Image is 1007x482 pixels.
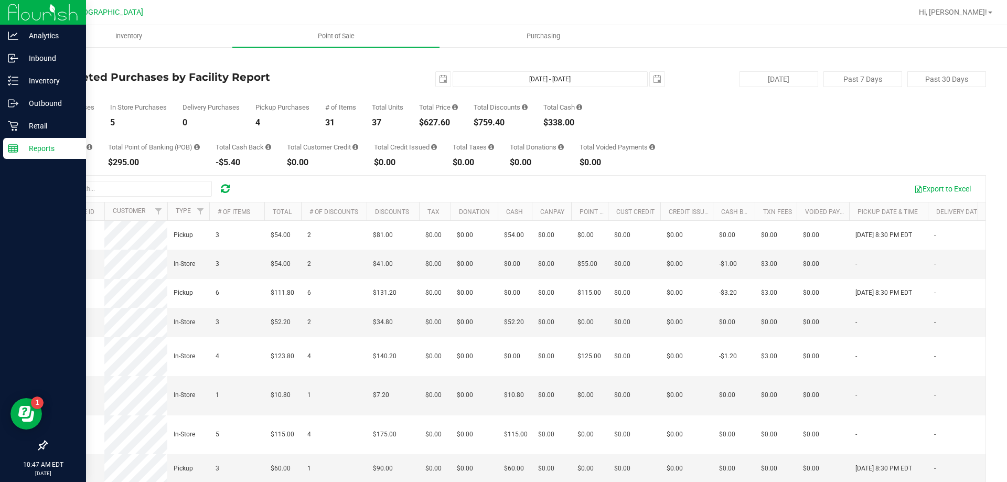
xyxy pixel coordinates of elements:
[667,259,683,269] span: $0.00
[855,351,857,361] span: -
[174,317,195,327] span: In-Store
[8,76,18,86] inline-svg: Inventory
[540,208,564,216] a: CanPay
[232,25,440,47] a: Point of Sale
[101,31,156,41] span: Inventory
[271,430,294,440] span: $115.00
[855,390,857,400] span: -
[374,158,437,167] div: $0.00
[936,208,981,216] a: Delivery Date
[271,317,291,327] span: $52.20
[216,259,219,269] span: 3
[31,397,44,409] iframe: Resource center unread badge
[18,52,81,65] p: Inbound
[667,230,683,240] span: $0.00
[425,464,442,474] span: $0.00
[934,464,936,474] span: -
[504,259,520,269] span: $0.00
[474,119,528,127] div: $759.40
[307,259,311,269] span: 2
[761,351,777,361] span: $3.00
[372,104,403,111] div: Total Units
[373,464,393,474] span: $90.00
[216,317,219,327] span: 3
[216,351,219,361] span: 4
[803,390,819,400] span: $0.00
[457,288,473,298] span: $0.00
[453,158,494,167] div: $0.00
[457,464,473,474] span: $0.00
[504,230,524,240] span: $54.00
[580,208,654,216] a: Point of Banking (POB)
[373,317,393,327] span: $34.80
[216,288,219,298] span: 6
[18,142,81,155] p: Reports
[307,351,311,361] span: 4
[436,72,451,87] span: select
[174,259,195,269] span: In-Store
[934,351,936,361] span: -
[907,71,986,87] button: Past 30 Days
[823,71,902,87] button: Past 7 Days
[271,390,291,400] span: $10.80
[373,230,393,240] span: $81.00
[719,390,735,400] span: $0.00
[425,430,442,440] span: $0.00
[855,230,912,240] span: [DATE] 8:30 PM EDT
[150,202,167,220] a: Filter
[538,259,554,269] span: $0.00
[761,390,777,400] span: $0.00
[425,288,442,298] span: $0.00
[538,464,554,474] span: $0.00
[307,430,311,440] span: 4
[576,104,582,111] i: Sum of the successful, non-voided cash payment transactions for all purchases in the date range. ...
[855,430,857,440] span: -
[271,288,294,298] span: $111.80
[667,464,683,474] span: $0.00
[453,144,494,151] div: Total Taxes
[803,464,819,474] span: $0.00
[543,104,582,111] div: Total Cash
[108,144,200,151] div: Total Point of Banking (POB)
[307,464,311,474] span: 1
[504,288,520,298] span: $0.00
[174,230,193,240] span: Pickup
[174,464,193,474] span: Pickup
[194,144,200,151] i: Sum of the successful, non-voided point-of-banking payment transactions, both via payment termina...
[425,259,442,269] span: $0.00
[425,351,442,361] span: $0.00
[558,144,564,151] i: Sum of all round-up-to-next-dollar total price adjustments for all purchases in the date range.
[18,120,81,132] p: Retail
[183,119,240,127] div: 0
[271,259,291,269] span: $54.00
[216,464,219,474] span: 3
[425,317,442,327] span: $0.00
[577,351,601,361] span: $125.00
[919,8,987,16] span: Hi, [PERSON_NAME]!
[113,207,145,215] a: Customer
[174,351,195,361] span: In-Store
[719,351,737,361] span: -$1.20
[538,351,554,361] span: $0.00
[287,158,358,167] div: $0.00
[18,29,81,42] p: Analytics
[271,464,291,474] span: $60.00
[803,230,819,240] span: $0.00
[667,288,683,298] span: $0.00
[488,144,494,151] i: Sum of the total taxes for all purchases in the date range.
[907,180,978,198] button: Export to Excel
[934,317,936,327] span: -
[110,119,167,127] div: 5
[287,144,358,151] div: Total Customer Credit
[803,430,819,440] span: $0.00
[374,144,437,151] div: Total Credit Issued
[307,288,311,298] span: 6
[8,143,18,154] inline-svg: Reports
[614,430,630,440] span: $0.00
[174,430,195,440] span: In-Store
[18,74,81,87] p: Inventory
[174,288,193,298] span: Pickup
[419,104,458,111] div: Total Price
[457,259,473,269] span: $0.00
[719,430,735,440] span: $0.00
